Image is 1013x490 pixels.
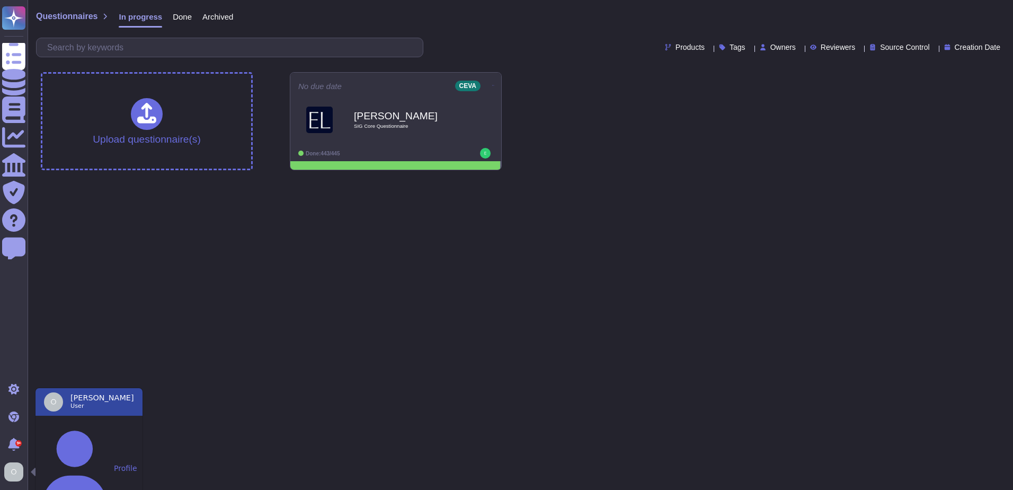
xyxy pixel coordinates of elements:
div: User [70,402,134,410]
span: No due date [298,82,342,90]
img: user [44,392,63,412]
b: [PERSON_NAME] [354,111,460,121]
img: user [4,462,23,482]
span: Reviewers [821,43,855,51]
img: Logo [306,107,333,133]
img: user [480,148,491,159]
span: Questionnaires [36,12,97,21]
span: [PERSON_NAME] [70,393,134,402]
span: Owners [770,43,796,51]
span: Creation Date [955,43,1000,51]
div: 9+ [15,440,22,447]
span: In progress [119,13,162,21]
button: user [2,460,31,484]
input: Search by keywords [42,38,423,57]
span: Source Control [880,43,929,51]
span: Archived [202,13,233,21]
span: Done: 443/445 [306,151,340,156]
span: SIG Core Questionnaire [354,124,460,129]
div: Upload questionnaire(s) [93,98,201,144]
div: CEVA [455,81,481,91]
span: Tags [730,43,745,51]
span: Done [173,13,192,21]
span: Products [676,43,705,51]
